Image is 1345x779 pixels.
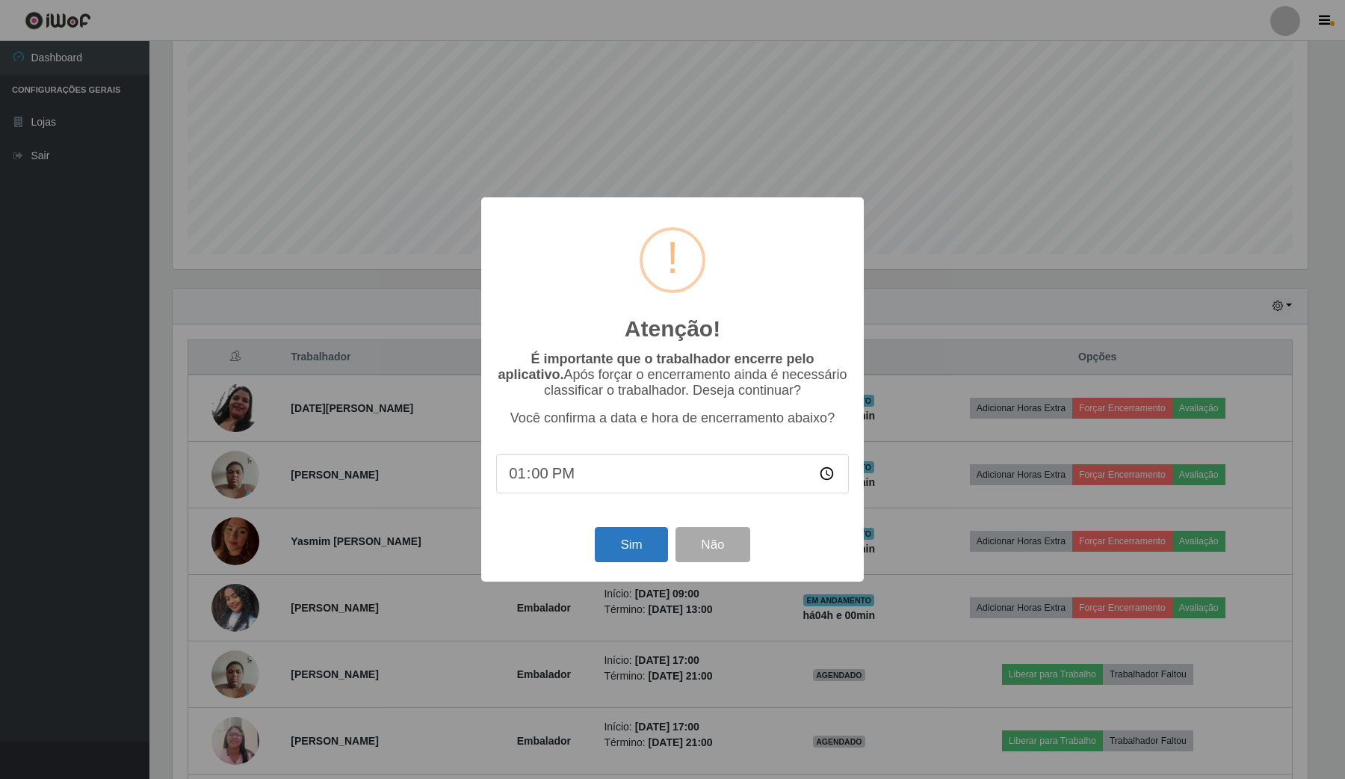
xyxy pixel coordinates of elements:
[498,351,814,382] b: É importante que o trabalhador encerre pelo aplicativo.
[496,351,849,398] p: Após forçar o encerramento ainda é necessário classificar o trabalhador. Deseja continuar?
[496,410,849,426] p: Você confirma a data e hora de encerramento abaixo?
[595,527,667,562] button: Sim
[675,527,749,562] button: Não
[625,315,720,342] h2: Atenção!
